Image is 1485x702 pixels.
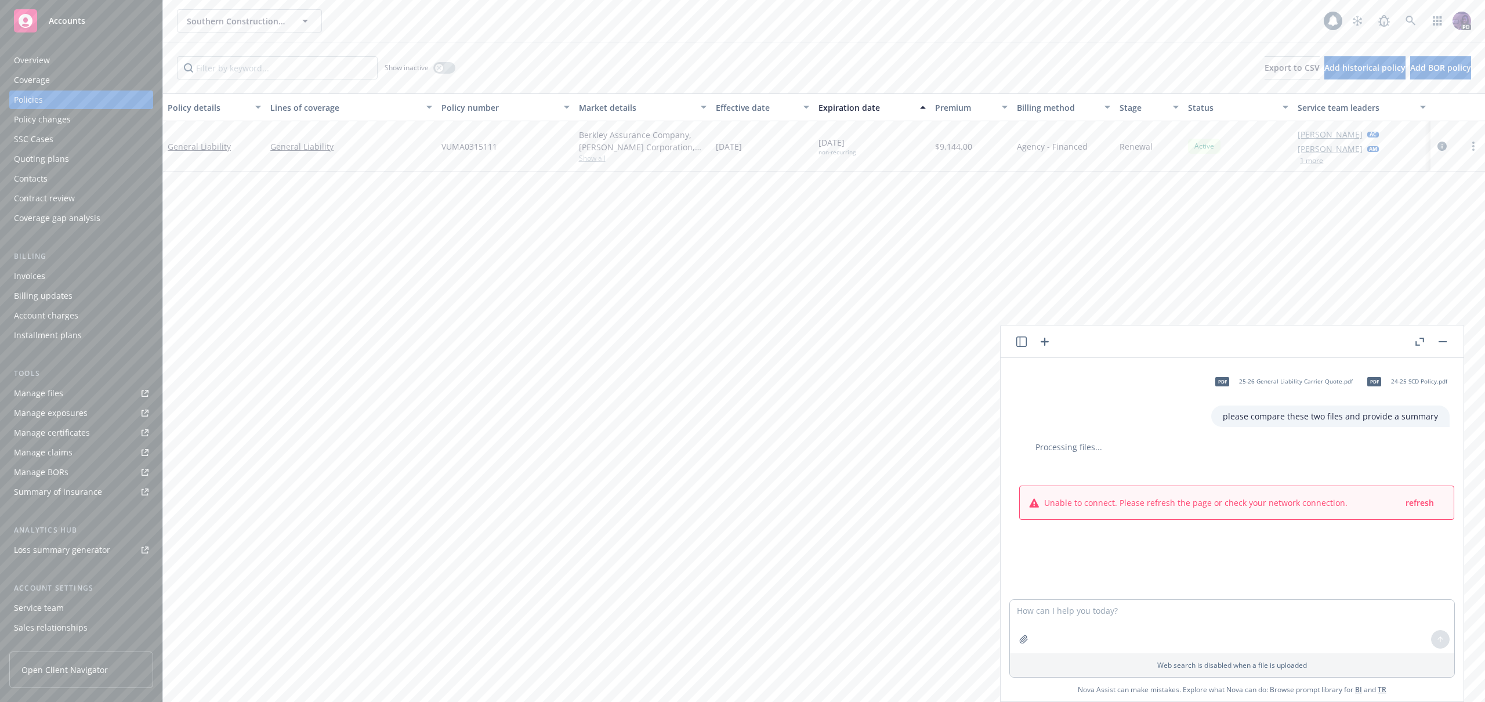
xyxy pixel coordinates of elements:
[168,141,231,152] a: General Liability
[14,618,88,637] div: Sales relationships
[9,483,153,501] a: Summary of insurance
[9,251,153,262] div: Billing
[9,541,153,559] a: Loss summary generator
[9,5,153,37] a: Accounts
[1406,497,1434,508] span: refresh
[14,326,82,345] div: Installment plans
[270,140,432,153] a: General Liability
[1453,12,1471,30] img: photo
[14,110,71,129] div: Policy changes
[14,541,110,559] div: Loss summary generator
[1183,93,1293,121] button: Status
[441,102,556,114] div: Policy number
[9,463,153,482] a: Manage BORs
[579,129,707,153] div: Berkley Assurance Company, [PERSON_NAME] Corporation, CRC Group
[1017,660,1447,670] p: Web search is disabled when a file is uploaded
[1078,678,1386,701] span: Nova Assist can make mistakes. Explore what Nova can do: Browse prompt library for and
[1391,378,1447,385] span: 24-25 SCD Policy.pdf
[9,169,153,188] a: Contacts
[14,91,43,109] div: Policies
[711,93,814,121] button: Effective date
[14,150,69,168] div: Quoting plans
[177,56,378,79] input: Filter by keyword...
[14,463,68,482] div: Manage BORs
[187,15,287,27] span: Southern Construction & Development, Inc.
[1378,685,1386,694] a: TR
[1193,141,1216,151] span: Active
[716,102,796,114] div: Effective date
[9,384,153,403] a: Manage files
[579,102,694,114] div: Market details
[385,63,429,73] span: Show inactive
[163,93,266,121] button: Policy details
[1012,93,1115,121] button: Billing method
[14,404,88,422] div: Manage exposures
[1215,377,1229,386] span: pdf
[9,209,153,227] a: Coverage gap analysis
[49,16,85,26] span: Accounts
[9,618,153,637] a: Sales relationships
[14,267,45,285] div: Invoices
[177,9,322,32] button: Southern Construction & Development, Inc.
[935,140,972,153] span: $9,144.00
[1367,377,1381,386] span: pdf
[266,93,437,121] button: Lines of coverage
[9,130,153,149] a: SSC Cases
[1223,410,1438,422] p: please compare these two files and provide a summary
[1298,128,1363,140] a: [PERSON_NAME]
[9,189,153,208] a: Contract review
[9,326,153,345] a: Installment plans
[1426,9,1449,32] a: Switch app
[14,189,75,208] div: Contract review
[14,169,48,188] div: Contacts
[1298,143,1363,155] a: [PERSON_NAME]
[1115,93,1183,121] button: Stage
[1435,139,1449,153] a: circleInformation
[1120,140,1153,153] span: Renewal
[1044,497,1348,509] span: Unable to connect. Please refresh the page or check your network connection.
[14,483,102,501] div: Summary of insurance
[14,638,81,657] div: Related accounts
[9,287,153,305] a: Billing updates
[1120,102,1166,114] div: Stage
[579,153,707,163] span: Show all
[818,136,856,156] span: [DATE]
[9,638,153,657] a: Related accounts
[1017,102,1098,114] div: Billing method
[9,150,153,168] a: Quoting plans
[14,443,73,462] div: Manage claims
[9,524,153,536] div: Analytics hub
[168,102,248,114] div: Policy details
[9,443,153,462] a: Manage claims
[14,384,63,403] div: Manage files
[1372,9,1396,32] a: Report a Bug
[1265,62,1320,73] span: Export to CSV
[9,91,153,109] a: Policies
[1360,367,1450,396] div: pdf24-25 SCD Policy.pdf
[14,424,90,442] div: Manage certificates
[14,130,53,149] div: SSC Cases
[9,267,153,285] a: Invoices
[1298,102,1412,114] div: Service team leaders
[1293,93,1430,121] button: Service team leaders
[935,102,995,114] div: Premium
[1324,56,1406,79] button: Add historical policy
[1239,378,1353,385] span: 25-26 General Liability Carrier Quote.pdf
[9,368,153,379] div: Tools
[1410,56,1471,79] button: Add BOR policy
[1265,56,1320,79] button: Export to CSV
[14,306,78,325] div: Account charges
[814,93,930,121] button: Expiration date
[270,102,419,114] div: Lines of coverage
[9,404,153,422] a: Manage exposures
[1324,62,1406,73] span: Add historical policy
[1404,495,1435,510] button: refresh
[574,93,711,121] button: Market details
[1410,62,1471,73] span: Add BOR policy
[9,110,153,129] a: Policy changes
[9,599,153,617] a: Service team
[1466,139,1480,153] a: more
[1399,9,1422,32] a: Search
[441,140,497,153] span: VUMA0315111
